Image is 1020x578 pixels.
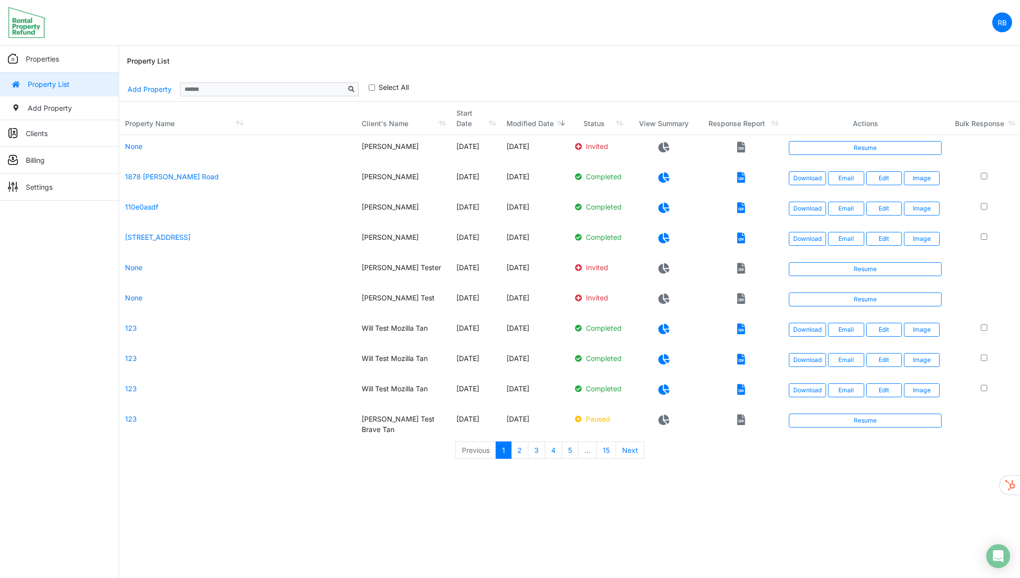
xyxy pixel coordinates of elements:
img: spp logo [8,6,47,38]
a: 1 [496,441,511,459]
td: [DATE] [501,347,570,377]
a: Download [789,171,826,185]
h6: Property List [127,57,170,66]
p: Completed [575,323,622,333]
th: Start Date: activate to sort column ascending [450,102,501,135]
td: [DATE] [450,287,501,317]
a: Download [789,353,826,367]
td: [DATE] [501,165,570,196]
button: Image [904,202,940,216]
td: [PERSON_NAME] [356,196,450,226]
p: Settings [26,182,53,192]
a: Resume [789,262,942,276]
a: 5 [562,441,578,459]
td: [DATE] [450,165,501,196]
td: [DATE] [450,226,501,256]
td: [PERSON_NAME] Test Brave Tan [356,408,450,440]
td: [DATE] [450,408,501,440]
th: Modified Date: activate to sort column ascending [501,102,570,135]
p: Invited [575,262,622,273]
img: sidemenu_billing.png [8,155,18,165]
p: Invited [575,141,622,151]
button: Image [904,383,940,397]
a: 123 [125,384,137,393]
td: [DATE] [501,256,570,287]
p: Completed [575,202,622,212]
p: Completed [575,353,622,363]
td: [PERSON_NAME] Test [356,287,450,317]
button: Image [904,353,940,367]
td: Will Test Mozilla Tan [356,377,450,408]
th: Client's Name: activate to sort column ascending [356,102,450,135]
button: Email [828,383,864,397]
div: Open Intercom Messenger [986,544,1010,568]
th: View Summary [628,102,700,135]
th: Property Name: activate to sort column ascending [119,102,356,135]
a: Edit [866,323,902,337]
th: Response Report: activate to sort column ascending [700,102,783,135]
p: Properties [26,54,59,64]
a: 123 [125,354,137,362]
td: [DATE] [501,408,570,440]
button: Image [904,232,940,246]
button: Email [828,353,864,367]
a: Edit [866,171,902,185]
p: Completed [575,171,622,182]
button: Image [904,171,940,185]
button: Email [828,323,864,337]
label: Select All [379,82,409,92]
td: [PERSON_NAME] [356,135,450,165]
a: None [125,263,142,272]
th: Status: activate to sort column ascending [569,102,628,135]
td: [DATE] [501,287,570,317]
td: [DATE] [450,347,501,377]
img: sidemenu_properties.png [8,54,18,64]
td: Will Test Mozilla Tan [356,347,450,377]
td: [DATE] [450,317,501,347]
button: Email [828,232,864,246]
a: Download [789,202,826,216]
a: 110e0asdf [125,203,158,211]
a: 123 [125,415,137,423]
img: sidemenu_settings.png [8,182,18,192]
td: [DATE] [450,135,501,165]
button: Email [828,171,864,185]
a: Resume [789,414,942,428]
a: Edit [866,232,902,246]
a: 3 [528,441,545,459]
a: Add Property [127,80,172,98]
p: Billing [26,155,45,165]
p: RB [998,17,1007,28]
a: 15 [596,441,616,459]
a: None [125,293,142,302]
td: [DATE] [450,377,501,408]
a: Edit [866,353,902,367]
button: Image [904,323,940,337]
td: [DATE] [450,196,501,226]
a: 2 [511,441,528,459]
td: Will Test Mozilla Tan [356,317,450,347]
a: None [125,142,142,150]
a: Next [616,441,644,459]
p: Paused [575,414,622,424]
p: Invited [575,292,622,303]
a: Resume [789,292,942,306]
a: 1878 [PERSON_NAME] Road [125,172,219,181]
button: Email [828,202,864,216]
img: sidemenu_client.png [8,128,18,138]
a: 123 [125,324,137,332]
input: Sizing example input [180,82,345,96]
a: Edit [866,383,902,397]
td: [PERSON_NAME] [356,165,450,196]
a: [STREET_ADDRESS] [125,233,191,241]
a: Download [789,323,826,337]
td: [DATE] [450,256,501,287]
td: [PERSON_NAME] Tester [356,256,450,287]
a: Edit [866,202,902,216]
td: [DATE] [501,317,570,347]
a: 4 [545,441,562,459]
p: Clients [26,128,48,139]
td: [DATE] [501,377,570,408]
td: [DATE] [501,196,570,226]
p: Completed [575,383,622,394]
